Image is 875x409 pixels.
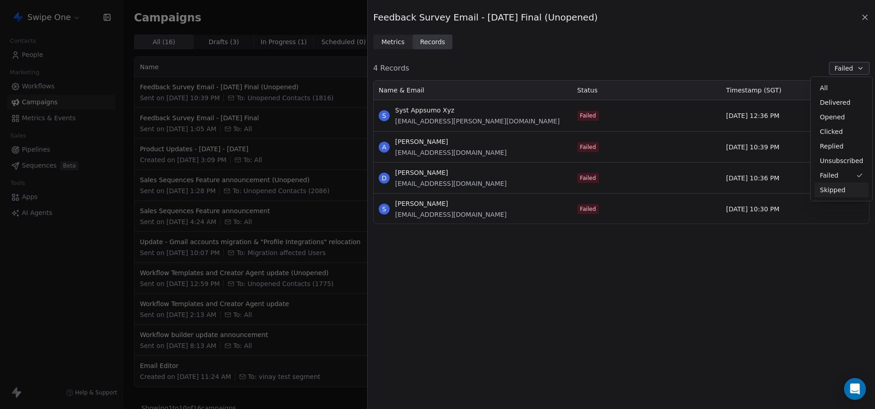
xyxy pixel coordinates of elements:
span: [DATE] 10:39 PM [726,143,779,152]
span: Skipped [820,185,845,195]
span: [EMAIL_ADDRESS][DOMAIN_NAME] [395,148,507,157]
span: [PERSON_NAME] [395,168,507,177]
span: Timestamp (SGT) [726,86,781,95]
div: Suggestions [814,81,869,197]
span: [DATE] 12:36 PM [726,111,779,120]
span: [EMAIL_ADDRESS][DOMAIN_NAME] [395,179,507,188]
span: Opened [820,112,845,122]
span: [PERSON_NAME] [395,137,507,146]
span: Syst Appsumo Xyz [395,106,560,115]
span: D [379,173,390,184]
div: grid [373,100,870,224]
span: [PERSON_NAME] [395,199,507,208]
span: Metrics [381,37,405,47]
span: [EMAIL_ADDRESS][PERSON_NAME][DOMAIN_NAME] [395,117,560,126]
span: Feedback Survey Email - [DATE] Final (Unopened) [373,11,598,24]
span: [EMAIL_ADDRESS][DOMAIN_NAME] [395,210,507,219]
span: All [820,83,828,93]
span: S [379,204,390,215]
div: Failed [580,205,596,213]
div: Failed [580,174,596,182]
div: Failed [580,143,596,151]
span: 4 Records [373,63,409,74]
span: Failed [834,64,853,73]
span: Unsubscribed [820,156,863,166]
span: Failed [820,171,839,180]
span: Replied [820,142,844,151]
div: Failed [580,112,596,120]
span: A [379,142,390,153]
span: [DATE] 10:36 PM [726,174,779,183]
span: Delivered [820,98,850,107]
span: Clicked [820,127,843,137]
span: Status [577,86,598,95]
span: S [379,110,390,121]
span: [DATE] 10:30 PM [726,204,779,214]
span: Name & Email [379,86,424,95]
